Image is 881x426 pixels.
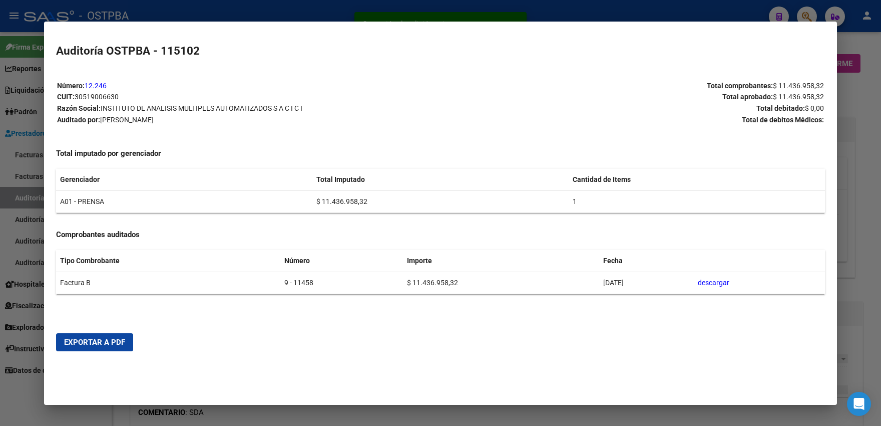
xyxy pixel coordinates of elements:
[441,91,824,103] p: Total aprobado:
[599,272,694,294] td: [DATE]
[805,104,824,112] span: $ 0,00
[56,169,312,190] th: Gerenciador
[57,80,440,92] p: Número:
[441,114,824,126] p: Total de debitos Médicos:
[312,169,569,190] th: Total Imputado
[441,103,824,114] p: Total debitado:
[57,103,440,114] p: Razón Social:
[56,250,280,272] th: Tipo Combrobante
[85,82,107,90] a: 12.246
[441,80,824,92] p: Total comprobantes:
[773,93,824,101] span: $ 11.436.958,32
[569,169,825,190] th: Cantidad de Items
[599,250,694,272] th: Fecha
[56,229,825,241] h4: Comprobantes auditados
[56,191,312,213] td: A01 - PRENSA
[75,93,119,101] span: 30519006630
[773,82,824,90] span: $ 11.436.958,32
[57,114,440,126] p: Auditado por:
[64,338,125,347] span: Exportar a PDF
[56,272,280,294] td: Factura B
[403,250,599,272] th: Importe
[280,272,403,294] td: 9 - 11458
[101,104,302,112] span: INSTITUTO DE ANALISIS MULTIPLES AUTOMATIZADOS S A C I C I
[280,250,403,272] th: Número
[312,191,569,213] td: $ 11.436.958,32
[403,272,599,294] td: $ 11.436.958,32
[569,191,825,213] td: 1
[847,392,871,416] div: Open Intercom Messenger
[57,91,440,103] p: CUIT:
[56,333,133,351] button: Exportar a PDF
[100,116,154,124] span: [PERSON_NAME]
[56,43,825,60] h2: Auditoría OSTPBA - 115102
[698,279,729,287] a: descargar
[56,148,825,159] h4: Total imputado por gerenciador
